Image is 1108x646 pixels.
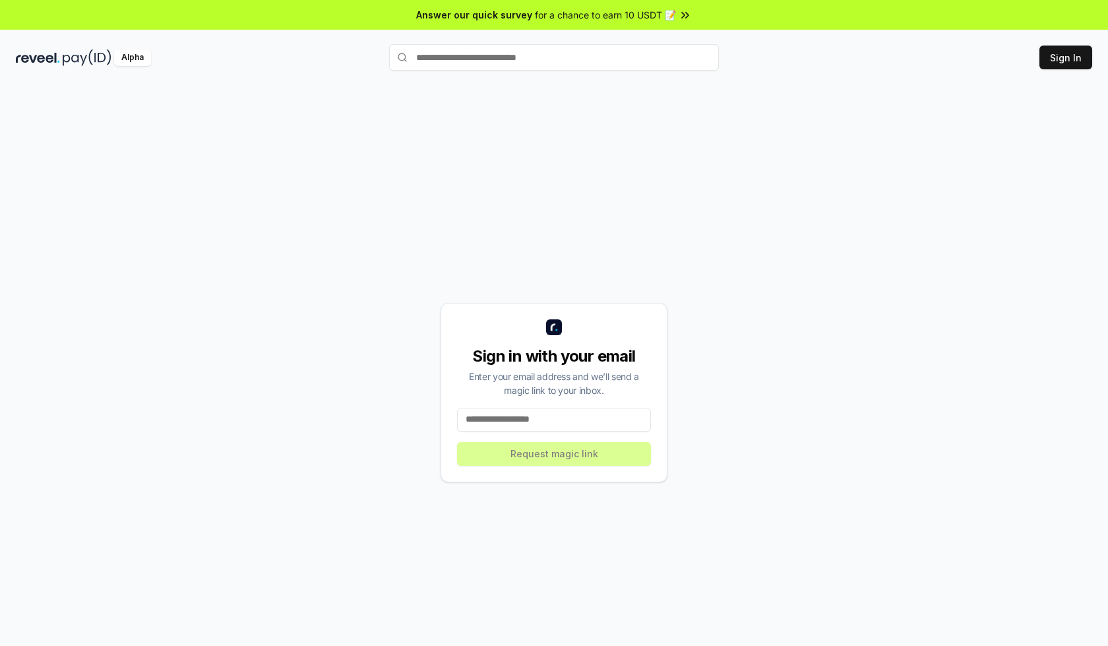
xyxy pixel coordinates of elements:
[457,370,651,397] div: Enter your email address and we’ll send a magic link to your inbox.
[546,319,562,335] img: logo_small
[457,346,651,367] div: Sign in with your email
[535,8,676,22] span: for a chance to earn 10 USDT 📝
[1039,46,1092,69] button: Sign In
[16,49,60,66] img: reveel_dark
[63,49,111,66] img: pay_id
[416,8,532,22] span: Answer our quick survey
[114,49,151,66] div: Alpha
